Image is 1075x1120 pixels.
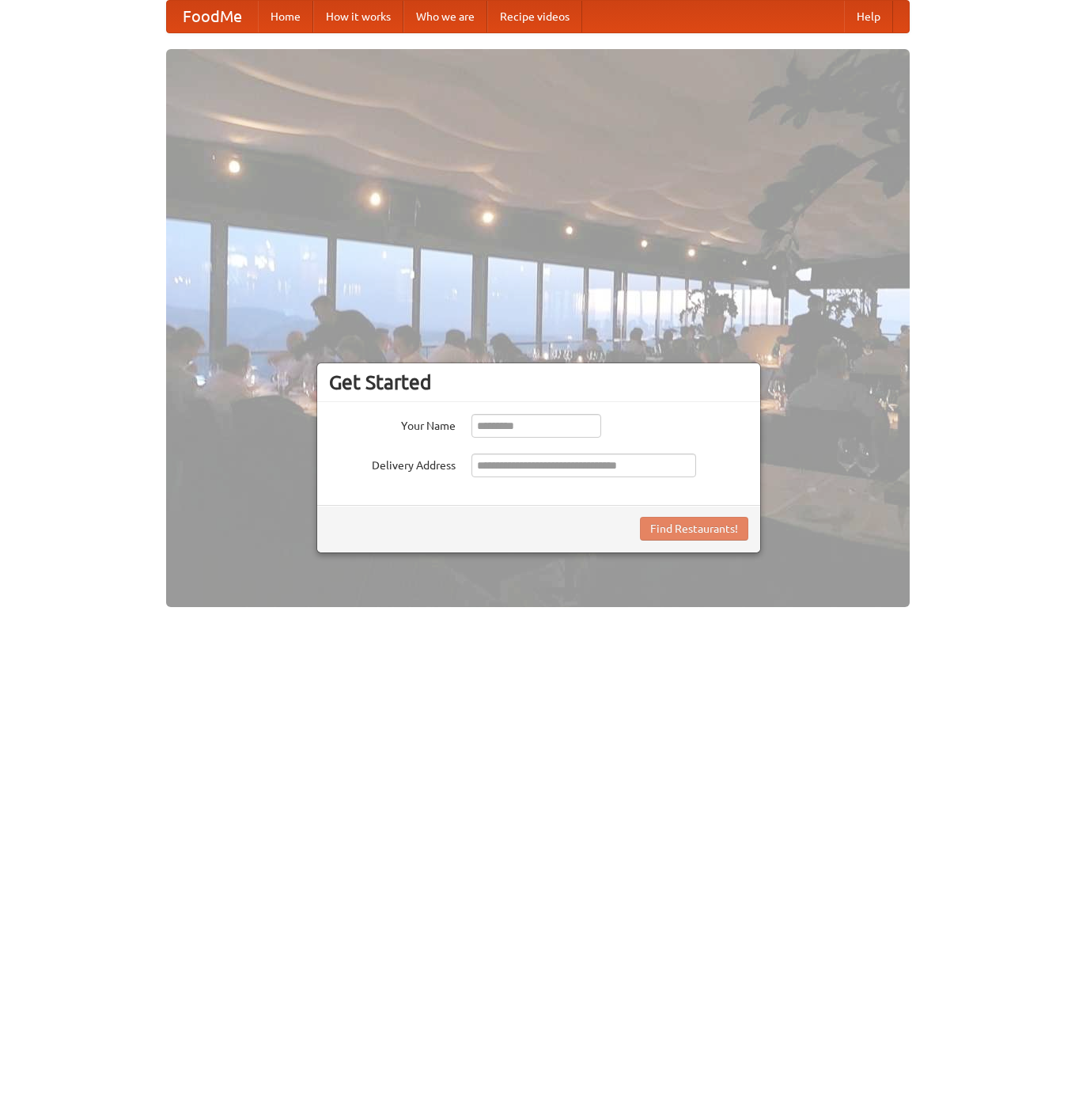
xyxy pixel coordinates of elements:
[258,1,313,32] a: Home
[329,414,456,434] label: Your Name
[640,517,748,541] button: Find Restaurants!
[487,1,582,32] a: Recipe videos
[329,370,748,394] h3: Get Started
[313,1,403,32] a: How it works
[844,1,893,32] a: Help
[403,1,487,32] a: Who we are
[329,454,456,473] label: Delivery Address
[167,1,258,32] a: FoodMe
